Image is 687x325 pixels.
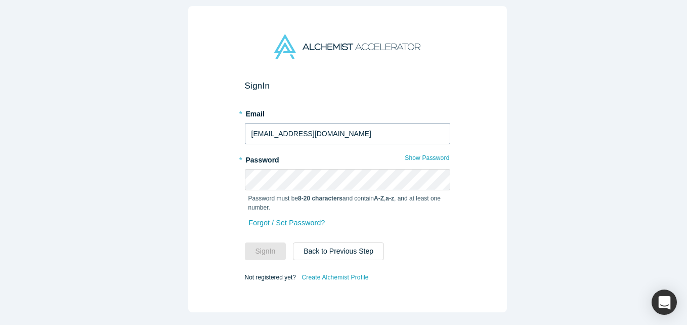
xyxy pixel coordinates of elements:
strong: 8-20 characters [298,195,342,202]
p: Password must be and contain , , and at least one number. [248,194,447,212]
button: Show Password [404,151,450,165]
span: Not registered yet? [245,274,296,281]
img: Alchemist Accelerator Logo [274,34,420,59]
strong: a-z [385,195,394,202]
label: Password [245,151,450,166]
a: Forgot / Set Password? [248,214,326,232]
h2: Sign In [245,80,450,91]
button: SignIn [245,242,286,260]
label: Email [245,105,450,119]
button: Back to Previous Step [293,242,384,260]
strong: A-Z [374,195,384,202]
a: Create Alchemist Profile [301,271,369,284]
